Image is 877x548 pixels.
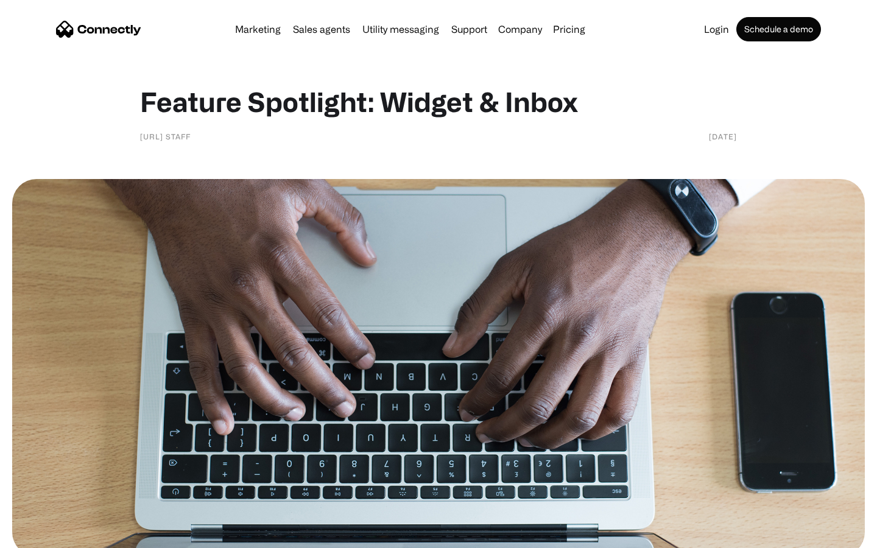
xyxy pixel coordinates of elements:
h1: Feature Spotlight: Widget & Inbox [140,85,737,118]
a: Pricing [548,24,590,34]
a: Utility messaging [357,24,444,34]
aside: Language selected: English [12,527,73,544]
div: [URL] staff [140,130,191,142]
div: Company [498,21,542,38]
a: Schedule a demo [736,17,821,41]
a: Marketing [230,24,286,34]
a: Support [446,24,492,34]
ul: Language list [24,527,73,544]
div: [DATE] [709,130,737,142]
a: Login [699,24,734,34]
a: Sales agents [288,24,355,34]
